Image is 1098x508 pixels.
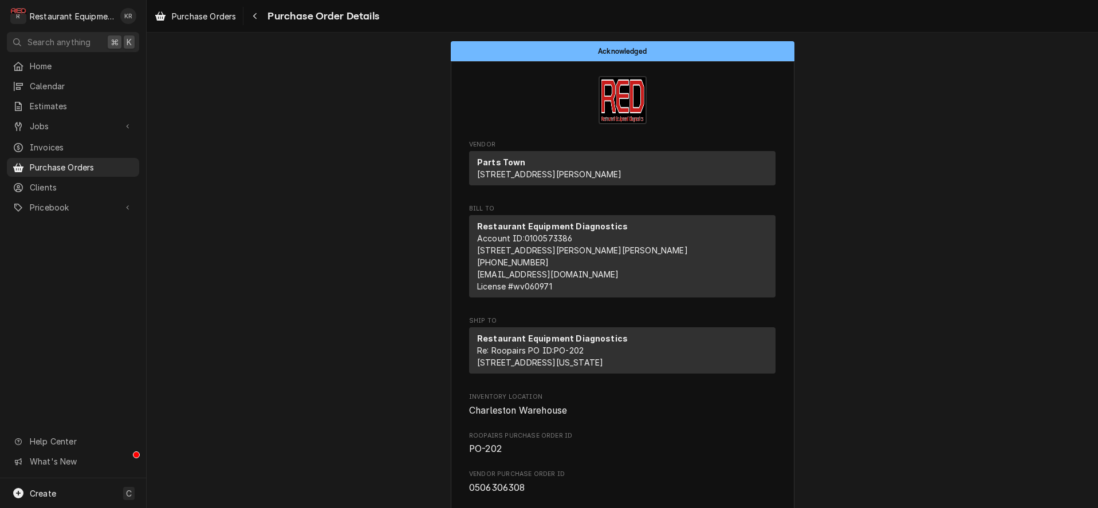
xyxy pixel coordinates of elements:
[30,489,56,498] span: Create
[7,57,139,76] a: Home
[469,470,776,479] span: Vendor Purchase Order ID
[7,138,139,157] a: Invoices
[477,281,552,291] span: License # wv060971
[469,204,776,303] div: Purchase Order Bill To
[477,334,628,343] strong: Restaurant Equipment Diagnostics
[111,36,119,48] span: ⌘
[477,245,688,255] span: [STREET_ADDRESS][PERSON_NAME][PERSON_NAME]
[30,80,133,92] span: Calendar
[7,198,139,217] a: Go to Pricebook
[469,392,776,402] span: Inventory Location
[246,7,264,25] button: Navigate back
[469,140,776,149] span: Vendor
[7,32,139,52] button: Search anything⌘K
[598,47,647,55] span: Acknowledged
[469,327,776,378] div: Ship To
[477,257,549,267] a: [PHONE_NUMBER]
[172,10,236,22] span: Purchase Orders
[469,482,525,493] span: 0506306308
[477,157,526,167] strong: Parts Town
[599,76,647,124] img: Logo
[30,120,116,132] span: Jobs
[469,327,776,374] div: Ship To
[469,442,776,456] span: Roopairs Purchase Order ID
[27,36,90,48] span: Search anything
[120,8,136,24] div: Kelli Robinette's Avatar
[469,404,776,418] span: Inventory Location
[477,269,619,279] a: [EMAIL_ADDRESS][DOMAIN_NAME]
[7,452,139,471] a: Go to What's New
[7,432,139,451] a: Go to Help Center
[477,169,622,179] span: [STREET_ADDRESS][PERSON_NAME]
[469,431,776,456] div: Roopairs Purchase Order ID
[469,204,776,213] span: Bill To
[469,316,776,379] div: Purchase Order Ship To
[469,431,776,440] span: Roopairs Purchase Order ID
[7,178,139,197] a: Clients
[469,215,776,302] div: Bill To
[7,158,139,177] a: Purchase Orders
[477,221,628,231] strong: Restaurant Equipment Diagnostics
[469,151,776,185] div: Vendor
[469,443,502,454] span: PO-202
[30,10,114,22] div: Restaurant Equipment Diagnostics
[469,470,776,494] div: Vendor Purchase Order ID
[451,41,794,61] div: Status
[477,358,603,367] span: [STREET_ADDRESS][US_STATE]
[30,60,133,72] span: Home
[30,455,132,467] span: What's New
[120,8,136,24] div: KR
[10,8,26,24] div: R
[30,100,133,112] span: Estimates
[30,141,133,153] span: Invoices
[469,151,776,190] div: Vendor
[469,405,567,416] span: Charleston Warehouse
[264,9,379,24] span: Purchase Order Details
[469,140,776,190] div: Purchase Order Vendor
[7,117,139,136] a: Go to Jobs
[30,201,116,213] span: Pricebook
[469,392,776,417] div: Inventory Location
[469,316,776,326] span: Ship To
[477,346,584,355] span: Re: Roopairs PO ID: PO-202
[30,435,132,447] span: Help Center
[469,481,776,495] span: Vendor Purchase Order ID
[10,8,26,24] div: Restaurant Equipment Diagnostics's Avatar
[30,181,133,193] span: Clients
[150,7,241,26] a: Purchase Orders
[477,233,572,243] span: Account ID: 0100573386
[126,487,132,499] span: C
[127,36,132,48] span: K
[469,215,776,297] div: Bill To
[30,161,133,173] span: Purchase Orders
[7,77,139,96] a: Calendar
[7,97,139,116] a: Estimates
